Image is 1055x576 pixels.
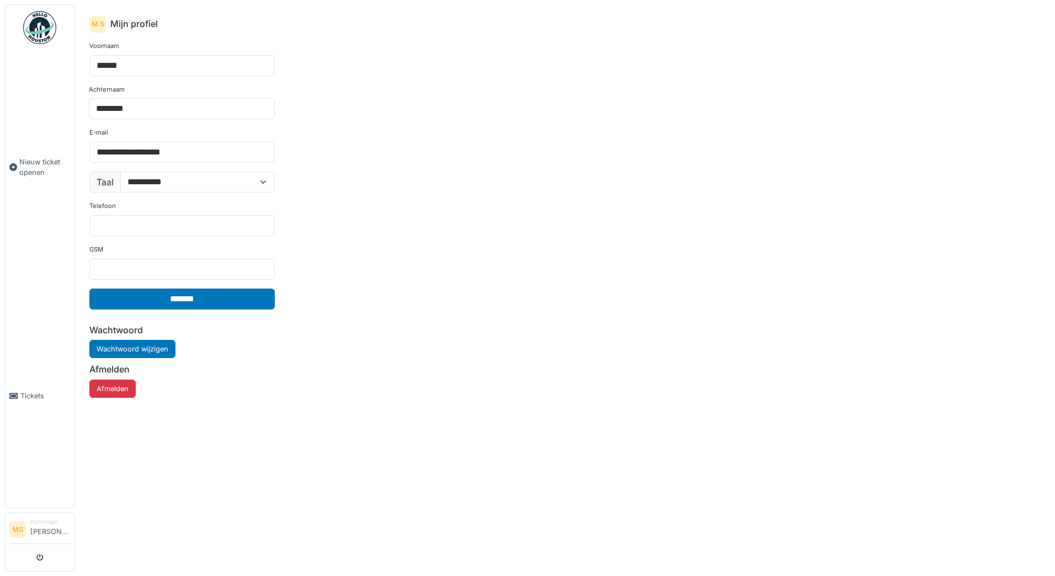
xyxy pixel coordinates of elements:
[89,364,275,375] h6: Afmelden
[89,340,175,358] a: Wachtwoord wijzigen
[23,11,56,44] img: Badge_color-CXgf-gQk.svg
[89,16,106,33] div: M S
[9,521,26,538] li: MS
[89,85,125,94] label: Achternaam
[89,128,108,137] label: E-mail
[89,380,136,398] button: Afmelden
[30,518,70,541] li: [PERSON_NAME]
[5,284,74,508] a: Tickets
[9,518,70,544] a: MS Aanvrager[PERSON_NAME]
[5,50,74,284] a: Nieuw ticket openen
[89,325,275,335] h6: Wachtwoord
[110,19,158,29] h6: Mijn profiel
[89,201,116,211] label: Telefoon
[89,245,103,254] label: GSM
[89,41,119,51] label: Voornaam
[30,518,70,526] div: Aanvrager
[19,157,70,178] span: Nieuw ticket openen
[89,172,121,193] label: Taal
[20,391,70,401] span: Tickets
